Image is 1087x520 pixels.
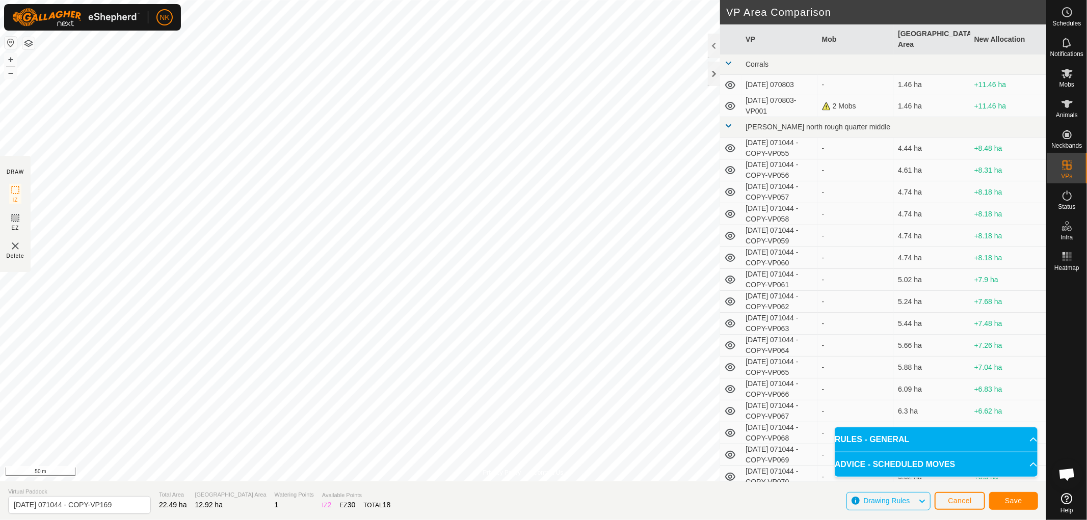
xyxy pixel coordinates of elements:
[970,378,1046,400] td: +6.83 ha
[12,224,19,232] span: EZ
[383,501,391,509] span: 18
[822,231,890,241] div: -
[835,433,910,446] span: RULES - GENERAL
[894,247,970,269] td: 4.74 ha
[1052,459,1082,489] div: Open chat
[275,501,279,509] span: 1
[894,357,970,378] td: 5.88 ha
[894,400,970,422] td: 6.3 ha
[741,95,817,117] td: [DATE] 070803-VP001
[822,428,890,439] div: -
[7,252,24,260] span: Delete
[970,159,1046,181] td: +8.31 ha
[863,497,910,505] span: Drawing Rules
[970,181,1046,203] td: +8.18 ha
[970,400,1046,422] td: +6.62 ha
[348,501,356,509] span: 30
[822,340,890,351] div: -
[1056,112,1078,118] span: Animals
[1052,20,1081,26] span: Schedules
[970,335,1046,357] td: +7.26 ha
[970,313,1046,335] td: +7.48 ha
[894,378,970,400] td: 6.09 ha
[741,422,817,444] td: [DATE] 071044 - COPY-VP068
[741,203,817,225] td: [DATE] 071044 - COPY-VP058
[1061,507,1073,513] span: Help
[822,296,890,307] div: -
[741,181,817,203] td: [DATE] 071044 - COPY-VP057
[5,67,17,79] button: –
[970,291,1046,313] td: +7.68 ha
[160,12,169,23] span: NK
[726,6,1046,18] h2: VP Area Comparison
[970,269,1046,291] td: +7.9 ha
[328,501,332,509] span: 2
[8,487,151,496] span: Virtual Paddock
[741,335,817,357] td: [DATE] 071044 - COPY-VP064
[970,247,1046,269] td: +8.18 ha
[835,458,955,471] span: ADVICE - SCHEDULED MOVES
[894,269,970,291] td: 5.02 ha
[894,159,970,181] td: 4.61 ha
[970,422,1046,444] td: +6.85 ha
[935,492,985,510] button: Cancel
[1061,234,1073,240] span: Infra
[1051,143,1082,149] span: Neckbands
[822,362,890,373] div: -
[322,500,331,510] div: IZ
[894,75,970,95] td: 1.46 ha
[835,427,1038,452] p-accordion-header: RULES - GENERAL
[822,384,890,395] div: -
[741,75,817,95] td: [DATE] 070803
[970,225,1046,247] td: +8.18 ha
[822,187,890,198] div: -
[741,269,817,291] td: [DATE] 071044 - COPY-VP061
[835,452,1038,477] p-accordion-header: ADVICE - SCHEDULED MOVES
[746,123,890,131] span: [PERSON_NAME] north rough quarter middle
[822,165,890,176] div: -
[894,24,970,54] th: [GEOGRAPHIC_DATA] Area
[5,53,17,66] button: +
[822,318,890,329] div: -
[9,240,21,252] img: VP
[322,491,391,500] span: Available Points
[894,95,970,117] td: 1.46 ha
[741,378,817,400] td: [DATE] 071044 - COPY-VP066
[822,406,890,417] div: -
[894,291,970,313] td: 5.24 ha
[822,143,890,154] div: -
[746,60,768,68] span: Corrals
[195,490,267,499] span: [GEOGRAPHIC_DATA] Area
[1047,489,1087,517] a: Help
[822,472,890,482] div: -
[741,225,817,247] td: [DATE] 071044 - COPY-VP059
[822,79,890,90] div: -
[22,37,35,49] button: Map Layers
[822,253,890,263] div: -
[894,313,970,335] td: 5.44 ha
[989,492,1038,510] button: Save
[339,500,355,510] div: EZ
[741,444,817,466] td: [DATE] 071044 - COPY-VP069
[741,159,817,181] td: [DATE] 071044 - COPY-VP056
[5,37,17,49] button: Reset Map
[7,168,24,176] div: DRAW
[1059,81,1074,88] span: Mobs
[1058,204,1075,210] span: Status
[483,468,521,477] a: Privacy Policy
[818,24,894,54] th: Mob
[894,203,970,225] td: 4.74 ha
[13,196,18,204] span: IZ
[741,313,817,335] td: [DATE] 071044 - COPY-VP063
[159,490,187,499] span: Total Area
[741,466,817,488] td: [DATE] 071044 - COPY-VP070
[275,490,314,499] span: Watering Points
[894,225,970,247] td: 4.74 ha
[741,291,817,313] td: [DATE] 071044 - COPY-VP062
[741,247,817,269] td: [DATE] 071044 - COPY-VP060
[822,209,890,220] div: -
[159,501,187,509] span: 22.49 ha
[894,138,970,159] td: 4.44 ha
[894,422,970,444] td: 6.07 ha
[741,24,817,54] th: VP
